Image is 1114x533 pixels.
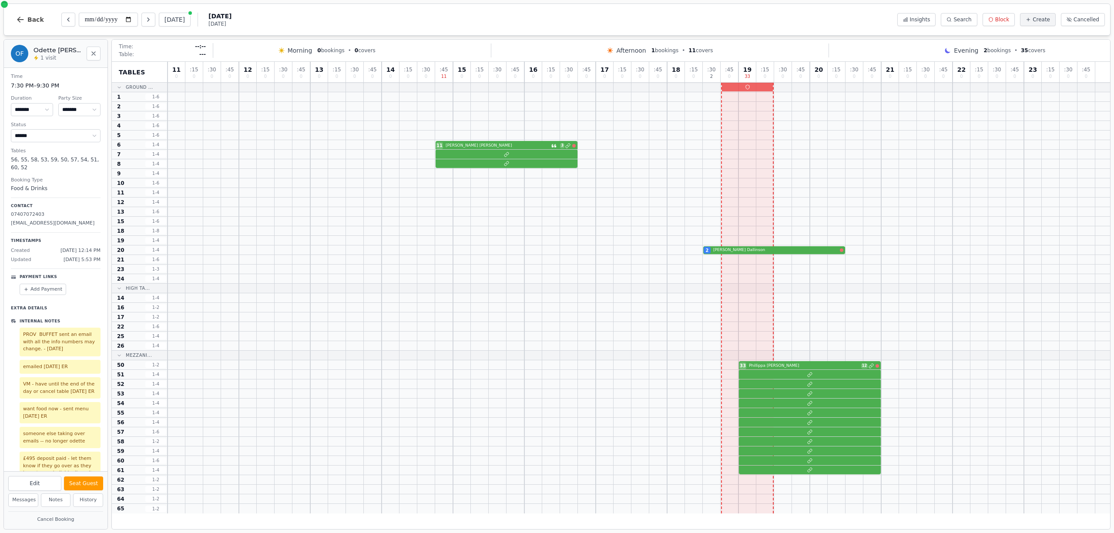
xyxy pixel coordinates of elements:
span: 0 [211,74,213,79]
span: 13 [315,67,323,73]
span: 64 [117,496,124,503]
span: 1 - 4 [145,170,166,177]
button: [DATE] [159,13,191,27]
button: Seat Guest [64,476,103,490]
span: 17 [117,314,124,321]
span: 0 [355,47,358,54]
span: 0 [246,74,249,79]
span: 1 - 4 [145,151,166,158]
span: 0 [460,74,463,79]
button: History [73,493,103,507]
span: 15 [458,67,466,73]
button: Cancel Booking [8,514,103,525]
button: Create [1020,13,1056,26]
span: 0 [585,74,588,79]
p: Internal Notes [20,318,60,325]
span: 14 [386,67,395,73]
span: 0 [657,74,659,79]
span: 1 visit [40,54,56,61]
span: 2 [117,103,121,110]
span: 11 [117,189,124,196]
span: 10 [117,180,124,187]
span: 23 [1029,67,1037,73]
span: 0 [817,74,820,79]
span: 12 [861,363,868,369]
span: : 15 [261,67,269,72]
span: 0 [478,74,481,79]
span: 12 [117,199,124,206]
span: 6 [117,141,121,148]
span: 0 [1085,74,1087,79]
p: VM - have until the end of the day or cancel table [DATE] ER [23,381,97,395]
span: 11 [441,74,447,79]
span: covers [355,47,376,54]
span: 9 [117,170,121,177]
span: 1 - 6 [145,132,166,138]
span: : 15 [547,67,555,72]
span: : 30 [778,67,787,72]
span: Afternoon [616,46,646,55]
span: 0 [692,74,695,79]
p: Extra Details [11,302,101,312]
span: Mezzani... [126,352,152,359]
button: Previous day [61,13,75,27]
dt: Duration [11,95,53,102]
span: Insights [910,16,930,23]
span: Evening [954,46,978,55]
span: 1 - 2 [145,314,166,320]
p: [EMAIL_ADDRESS][DOMAIN_NAME] [11,220,101,227]
span: 1 - 6 [145,122,166,129]
span: Updated [11,256,31,264]
span: : 45 [725,67,733,72]
span: 1 - 4 [145,247,166,253]
span: 12 [244,67,252,73]
span: 0 [764,74,766,79]
span: 0 [728,74,731,79]
span: 11 [436,142,443,149]
dd: 56, 55, 58, 53, 59, 50, 57, 54, 51, 60, 52 [11,156,101,171]
span: 0 [317,47,321,54]
span: 0 [782,74,784,79]
span: Search [953,16,971,23]
div: OF [11,45,28,62]
span: 1 - 4 [145,381,166,387]
span: 0 [425,74,427,79]
span: 25 [117,333,124,340]
span: 33 [740,362,746,369]
span: 59 [117,448,124,455]
span: 0 [353,74,356,79]
span: : 15 [832,67,840,72]
span: 58 [117,438,124,445]
span: [PERSON_NAME] Dallinson [713,247,838,253]
span: 4 [117,122,121,129]
span: bookings [317,47,344,54]
span: 0 [960,74,963,79]
span: 1 - 8 [145,228,166,234]
span: 1 - 2 [145,496,166,502]
p: 07407072403 [11,211,101,218]
span: : 30 [493,67,501,72]
span: 0 [193,74,195,79]
span: 1 - 4 [145,141,166,148]
span: 20 [815,67,823,73]
span: covers [688,47,713,54]
span: 56 [117,419,124,426]
span: : 45 [297,67,305,72]
span: : 15 [190,67,198,72]
span: Phillippa [PERSON_NAME] [749,363,859,369]
span: : 30 [707,67,715,72]
span: 51 [117,371,124,378]
span: Block [995,16,1009,23]
span: 1 - 2 [145,362,166,368]
p: Timestamps [11,238,101,244]
span: : 15 [332,67,341,72]
span: 0 [674,74,677,79]
span: 1 - 4 [145,295,166,301]
button: Block [983,13,1015,26]
span: 50 [117,362,124,369]
span: 19 [743,67,752,73]
span: : 15 [903,67,912,72]
button: Search [941,13,977,26]
span: [PERSON_NAME] [PERSON_NAME] [446,143,550,149]
span: • [1014,47,1017,54]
